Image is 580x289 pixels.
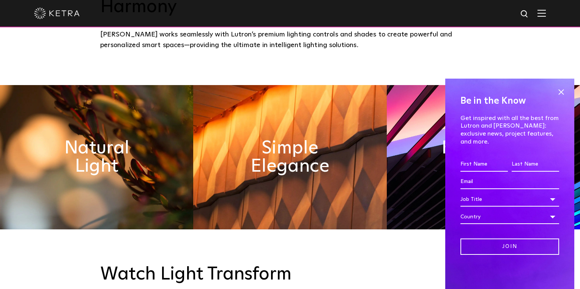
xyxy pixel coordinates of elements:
[193,85,386,229] img: simple_elegance
[512,157,559,172] input: Last Name
[460,192,559,207] div: Job Title
[460,157,508,172] input: First Name
[460,238,559,255] input: Join
[520,9,530,19] img: search icon
[435,139,532,175] h2: Flexible & Timeless
[100,29,480,51] div: [PERSON_NAME] works seamlessly with Lutron’s premium lighting controls and shades to create power...
[48,139,145,175] h2: Natural Light
[460,175,559,189] input: Email
[100,264,480,286] h3: Watch Light Transform
[34,8,80,19] img: ketra-logo-2019-white
[242,139,339,175] h2: Simple Elegance
[537,9,546,17] img: Hamburger%20Nav.svg
[387,85,580,229] img: flexible_timeless_ketra
[460,114,559,146] p: Get inspired with all the best from Lutron and [PERSON_NAME]: exclusive news, project features, a...
[460,210,559,224] div: Country
[460,94,559,108] h4: Be in the Know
